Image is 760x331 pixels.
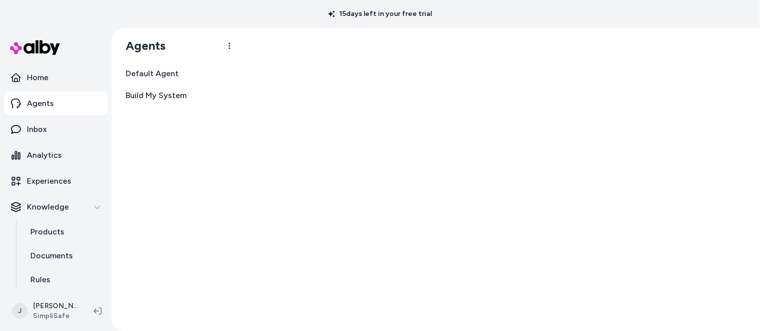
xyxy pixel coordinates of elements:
[27,72,48,84] p: Home
[4,195,108,219] button: Knowledge
[27,123,47,135] p: Inbox
[20,244,108,268] a: Documents
[20,268,108,292] a: Rules
[10,40,60,55] img: alby Logo
[12,303,28,319] span: J
[4,117,108,141] a: Inbox
[322,9,438,19] p: 15 days left in your free trial
[120,86,231,106] a: Build My System
[126,68,179,80] span: Default Agent
[27,149,62,161] p: Analytics
[4,92,108,115] a: Agents
[4,169,108,193] a: Experiences
[33,311,78,321] span: SimpliSafe
[30,274,50,286] p: Rules
[120,64,231,84] a: Default Agent
[27,201,69,213] p: Knowledge
[6,295,86,327] button: J[PERSON_NAME]SimpliSafe
[118,38,166,53] h1: Agents
[27,175,71,187] p: Experiences
[4,143,108,167] a: Analytics
[30,250,73,262] p: Documents
[20,220,108,244] a: Products
[27,98,54,110] p: Agents
[126,90,187,102] span: Build My System
[4,66,108,90] a: Home
[33,301,78,311] p: [PERSON_NAME]
[30,226,64,238] p: Products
